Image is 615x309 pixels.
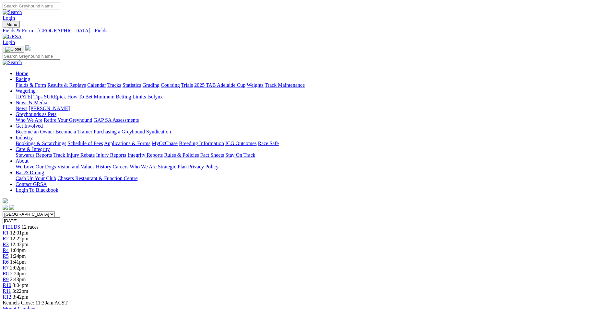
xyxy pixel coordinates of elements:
a: GAP SA Assessments [94,117,139,123]
span: 3:42pm [13,294,29,300]
a: Home [16,71,28,76]
div: Racing [16,82,612,88]
a: Syndication [146,129,171,134]
a: Chasers Restaurant & Function Centre [57,176,137,181]
a: Login To Blackbook [16,187,58,193]
a: News & Media [16,100,47,105]
a: Become an Owner [16,129,54,134]
img: facebook.svg [3,205,8,210]
a: Bookings & Scratchings [16,141,66,146]
a: R6 [3,259,9,265]
a: Tracks [107,82,121,88]
a: 2025 TAB Adelaide Cup [194,82,245,88]
span: R10 [3,282,11,288]
a: R9 [3,277,9,282]
a: R2 [3,236,9,241]
a: Greyhounds as Pets [16,111,56,117]
img: Close [5,47,21,52]
a: How To Bet [67,94,93,99]
a: Track Maintenance [265,82,305,88]
a: Purchasing a Greyhound [94,129,145,134]
a: SUREpick [44,94,66,99]
a: Bar & Dining [16,170,44,175]
a: [PERSON_NAME] [29,106,70,111]
a: Strategic Plan [158,164,187,169]
a: Integrity Reports [127,152,163,158]
span: 2:43pm [10,277,26,282]
a: Trials [181,82,193,88]
img: Search [3,9,22,15]
a: Weights [247,82,264,88]
a: News [16,106,27,111]
a: ICG Outcomes [225,141,256,146]
img: logo-grsa-white.png [25,45,30,51]
a: FIELDS [3,224,20,230]
a: Grading [143,82,160,88]
a: Login [3,40,15,45]
a: Injury Reports [96,152,126,158]
a: Vision and Values [57,164,94,169]
a: Fact Sheets [200,152,224,158]
a: Applications & Forms [104,141,150,146]
a: R3 [3,242,9,247]
span: 2:24pm [10,271,26,276]
div: News & Media [16,106,612,111]
button: Toggle navigation [3,46,24,53]
img: Search [3,60,22,65]
span: Kennels Close: 11:30am ACST [3,300,68,305]
div: Care & Integrity [16,152,612,158]
a: Contact GRSA [16,181,47,187]
span: 12 races [21,224,39,230]
span: 2:02pm [10,265,26,270]
span: 12:01pm [10,230,29,235]
div: Greyhounds as Pets [16,117,612,123]
a: Track Injury Rebate [53,152,95,158]
div: About [16,164,612,170]
div: Industry [16,141,612,146]
a: Industry [16,135,33,140]
a: Who We Are [16,117,42,123]
a: Racing [16,76,30,82]
a: Race Safe [258,141,278,146]
a: Calendar [87,82,106,88]
a: Stay On Track [225,152,255,158]
a: Results & Replays [47,82,86,88]
div: Fields & Form - [GEOGRAPHIC_DATA] - Fields [3,28,612,34]
a: [DATE] Tips [16,94,42,99]
a: History [96,164,111,169]
a: Rules & Policies [164,152,199,158]
img: twitter.svg [9,205,14,210]
a: Breeding Information [179,141,224,146]
a: Schedule of Fees [67,141,103,146]
a: Statistics [123,82,141,88]
button: Toggle navigation [3,21,20,28]
a: R4 [3,247,9,253]
span: R5 [3,253,9,259]
a: Who We Are [130,164,157,169]
input: Select date [3,217,60,224]
a: We Love Our Dogs [16,164,56,169]
span: R11 [3,288,11,294]
a: Care & Integrity [16,146,50,152]
span: 12:22pm [10,236,29,241]
div: Get Involved [16,129,612,135]
span: 1:04pm [10,247,26,253]
span: 3:04pm [13,282,29,288]
input: Search [3,53,60,60]
img: GRSA [3,34,22,40]
a: Retire Your Greyhound [44,117,92,123]
span: 1:24pm [10,253,26,259]
a: R1 [3,230,9,235]
a: Fields & Form [16,82,46,88]
a: Cash Up Your Club [16,176,56,181]
span: 12:42pm [10,242,29,247]
a: R7 [3,265,9,270]
a: Get Involved [16,123,43,129]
